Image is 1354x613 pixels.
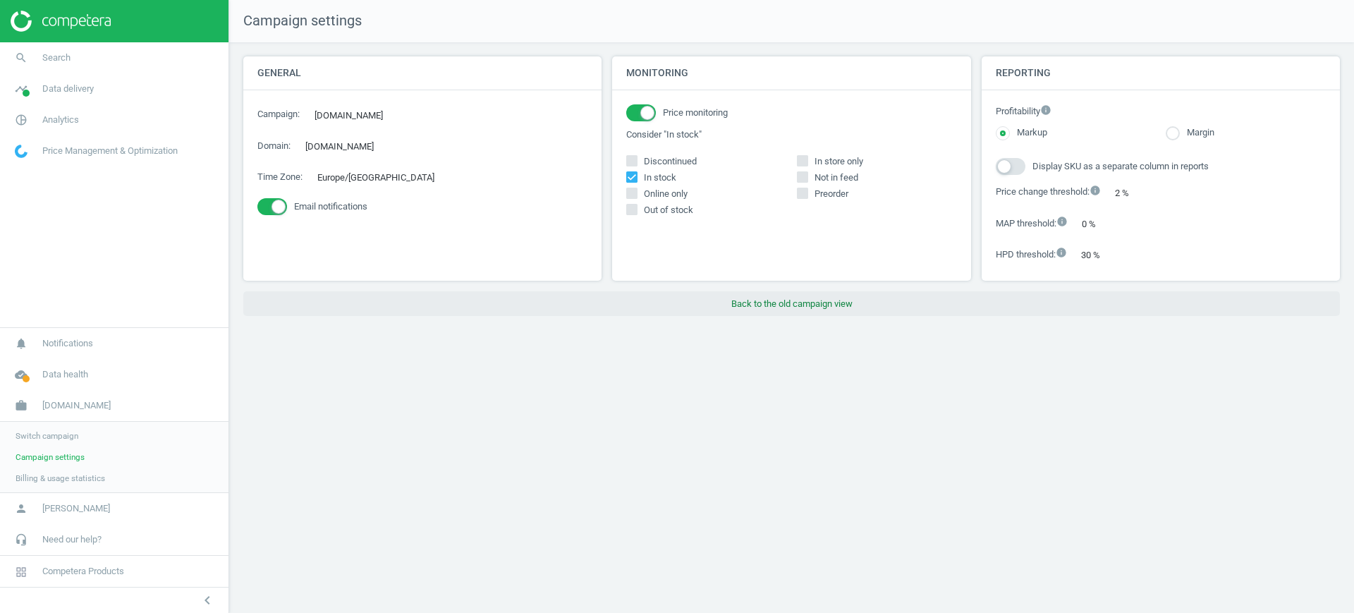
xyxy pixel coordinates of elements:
[42,83,94,95] span: Data delivery
[42,337,93,350] span: Notifications
[1056,247,1067,258] i: info
[298,135,396,157] div: [DOMAIN_NAME]
[257,108,300,121] label: Campaign :
[996,185,1101,200] label: Price change threshold :
[8,361,35,388] i: cloud_done
[42,502,110,515] span: [PERSON_NAME]
[812,171,861,184] span: Not in feed
[42,533,102,546] span: Need our help?
[1090,185,1101,196] i: info
[1108,182,1152,204] div: 2 %
[982,56,1340,90] h4: Reporting
[1040,104,1051,116] i: info
[812,155,866,168] span: In store only
[42,368,88,381] span: Data health
[1075,213,1118,235] div: 0 %
[1074,244,1123,266] div: 30 %
[16,451,85,463] span: Campaign settings
[307,104,405,126] div: [DOMAIN_NAME]
[641,204,696,217] span: Out of stock
[626,128,956,141] label: Consider "In stock"
[1032,160,1209,173] span: Display SKU as a separate column in reports
[1010,126,1047,140] label: Markup
[8,392,35,419] i: work
[42,145,178,157] span: Price Management & Optimization
[11,11,111,32] img: ajHJNr6hYgQAAAAASUVORK5CYII=
[243,56,602,90] h4: General
[243,291,1340,317] button: Back to the old campaign view
[996,247,1067,262] label: HPD threshold :
[42,114,79,126] span: Analytics
[42,565,124,578] span: Competera Products
[257,171,303,183] label: Time Zone :
[996,216,1068,231] label: MAP threshold :
[1180,126,1214,140] label: Margin
[812,188,851,200] span: Preorder
[310,166,456,188] div: Europe/[GEOGRAPHIC_DATA]
[8,107,35,133] i: pie_chart_outlined
[1056,216,1068,227] i: info
[190,591,225,609] button: chevron_left
[42,399,111,412] span: [DOMAIN_NAME]
[257,140,291,152] label: Domain :
[229,11,362,31] span: Campaign settings
[8,495,35,522] i: person
[294,200,367,213] span: Email notifications
[8,330,35,357] i: notifications
[16,473,105,484] span: Billing & usage statistics
[8,44,35,71] i: search
[641,188,690,200] span: Online only
[199,592,216,609] i: chevron_left
[42,51,71,64] span: Search
[8,526,35,553] i: headset_mic
[663,107,728,119] span: Price monitoring
[641,155,700,168] span: Discontinued
[8,75,35,102] i: timeline
[15,145,28,158] img: wGWNvw8QSZomAAAAABJRU5ErkJggg==
[641,171,679,184] span: In stock
[996,104,1326,119] label: Profitability
[16,430,78,442] span: Switch campaign
[612,56,970,90] h4: Monitoring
